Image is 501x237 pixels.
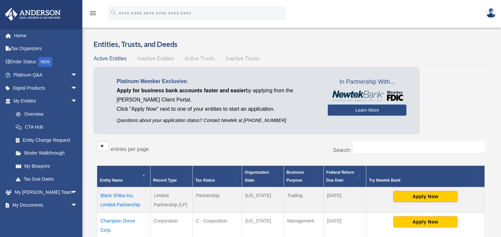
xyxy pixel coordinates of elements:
[117,86,318,104] p: by applying from the [PERSON_NAME] Client Portal.
[89,12,97,17] a: menu
[100,178,123,183] span: Entity Name
[97,165,151,187] th: Entity Name: Activate to invert sorting
[117,88,246,93] span: Apply for business bank accounts faster and easier
[89,9,97,17] i: menu
[393,191,458,202] button: Apply Now
[242,165,284,187] th: Organization State: Activate to sort
[331,91,403,101] img: NewtekBankLogoSM.png
[5,29,87,42] a: Home
[192,187,242,213] td: Partnership
[71,69,84,82] span: arrow_drop_down
[242,187,284,213] td: [US_STATE]
[9,133,84,147] a: Entity Change Request
[9,121,84,134] a: CTA Hub
[94,39,488,49] h3: Entities, Trusts, and Deeds
[328,104,406,116] a: Learn More
[5,199,87,212] a: My Documentsarrow_drop_down
[195,178,215,183] span: Tax Status
[333,147,351,153] label: Search:
[137,56,174,61] span: Inactive Entities
[185,56,215,61] span: Active Trusts
[369,176,475,184] div: Try Newtek Bank
[110,9,117,16] i: search
[192,165,242,187] th: Tax Status: Activate to sort
[9,107,81,121] a: Overview
[9,160,84,173] a: My Blueprint
[486,8,496,18] img: User Pic
[5,186,87,199] a: My [PERSON_NAME] Teamarrow_drop_down
[71,199,84,212] span: arrow_drop_down
[9,147,84,160] a: Binder Walkthrough
[5,42,87,55] a: Tax Organizers
[284,165,323,187] th: Business Purpose: Activate to sort
[323,187,366,213] td: [DATE]
[97,187,151,213] td: Black Shiba Inu, Limited Partnership
[3,8,63,21] img: Anderson Advisors Platinum Portal
[5,55,87,69] a: Order StatusNEW
[5,95,84,108] a: My Entitiesarrow_drop_down
[287,170,304,183] span: Business Purpose
[153,178,177,183] span: Record Type
[150,165,192,187] th: Record Type: Activate to sort
[71,186,84,199] span: arrow_drop_down
[150,187,192,213] td: Limited Partnership (LP)
[326,170,354,183] span: Federal Return Due Date
[284,187,323,213] td: Trading
[71,212,84,225] span: arrow_drop_down
[366,165,485,187] th: Try Newtek Bank : Activate to sort
[71,95,84,108] span: arrow_drop_down
[9,173,84,186] a: Tax Due Dates
[5,212,87,225] a: Billingarrow_drop_down
[117,104,318,114] p: Click "Apply Now" next to one of your entities to start an application.
[38,57,52,67] div: NEW
[94,56,126,61] span: Active Entities
[5,69,87,82] a: Platinum Q&Aarrow_drop_down
[5,81,87,95] a: Digital Productsarrow_drop_down
[226,56,260,61] span: Inactive Trusts
[117,116,318,125] p: Questions about your application status? Contact Newtek at [PHONE_NUMBER]
[71,81,84,95] span: arrow_drop_down
[393,216,458,227] button: Apply Now
[323,165,366,187] th: Federal Return Due Date: Activate to sort
[117,77,318,86] p: Platinum Member Exclusive:
[111,146,149,152] label: entries per page
[245,170,269,183] span: Organization State
[328,77,406,87] span: In Partnership With...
